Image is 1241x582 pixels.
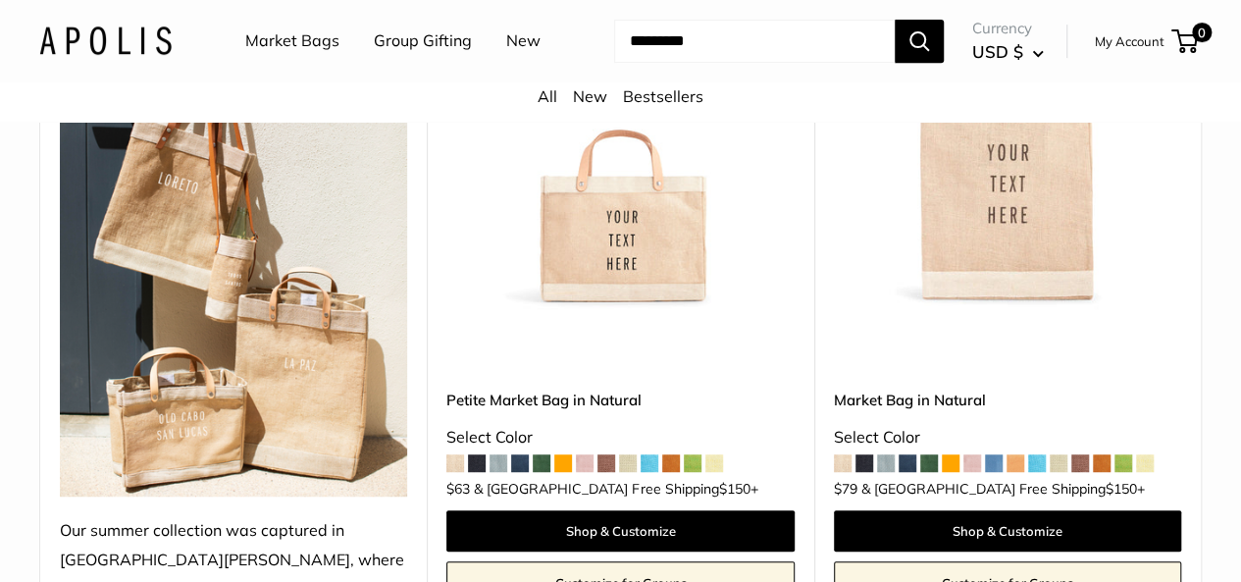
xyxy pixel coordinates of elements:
a: Shop & Customize [834,510,1181,552]
a: Bestsellers [623,86,703,106]
button: USD $ [972,36,1044,68]
div: Select Color [834,423,1181,452]
a: All [538,86,557,106]
span: $150 [718,480,750,498]
span: 0 [1192,23,1212,42]
a: Group Gifting [374,26,472,56]
a: Shop & Customize [446,510,794,552]
span: USD $ [972,41,1023,62]
span: & [GEOGRAPHIC_DATA] Free Shipping + [861,482,1145,496]
button: Search [895,20,944,63]
a: Market Bag in Natural [834,389,1181,411]
a: New [506,26,541,56]
span: & [GEOGRAPHIC_DATA] Free Shipping + [474,482,757,496]
a: My Account [1095,29,1164,53]
img: Apolis [39,26,172,55]
a: New [573,86,607,106]
span: $79 [834,480,857,498]
span: $150 [1106,480,1137,498]
span: Currency [972,15,1044,42]
span: $63 [446,480,470,498]
a: Market Bags [245,26,339,56]
a: Petite Market Bag in Natural [446,389,794,411]
div: Select Color [446,423,794,452]
input: Search... [614,20,895,63]
a: 0 [1173,29,1198,53]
